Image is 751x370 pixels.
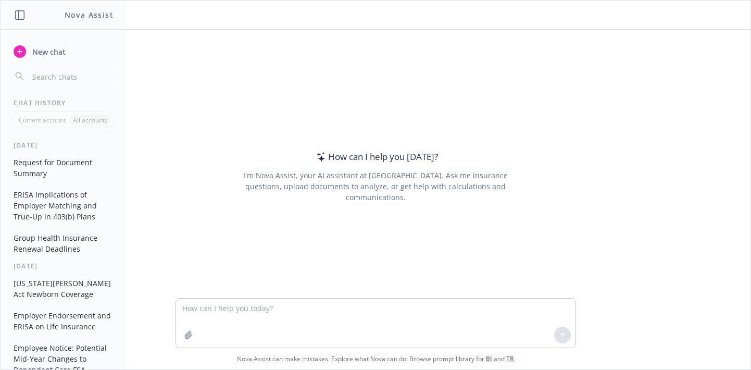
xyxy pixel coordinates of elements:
[314,150,438,164] div: How can I help you [DATE]?
[486,354,492,363] a: BI
[9,42,117,61] button: New chat
[1,141,126,150] div: [DATE]
[19,116,66,125] p: Current account
[73,116,108,125] p: All accounts
[1,98,126,107] div: Chat History
[9,229,117,257] button: Group Health Insurance Renewal Deadlines
[9,154,117,182] button: Request for Document Summary
[30,69,113,84] input: Search chats
[229,170,522,203] div: I'm Nova Assist, your AI assistant at [GEOGRAPHIC_DATA]. Ask me insurance questions, upload docum...
[30,46,66,57] span: New chat
[65,9,114,20] h1: Nova Assist
[1,262,126,270] div: [DATE]
[9,275,117,303] button: [US_STATE][PERSON_NAME] Act Newborn Coverage
[9,186,117,225] button: ERISA Implications of Employer Matching and True-Up in 403(b) Plans
[506,354,514,363] a: TR
[5,348,746,369] span: Nova Assist can make mistakes. Explore what Nova can do: Browse prompt library for and
[9,307,117,335] button: Employer Endorsement and ERISA on Life Insurance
